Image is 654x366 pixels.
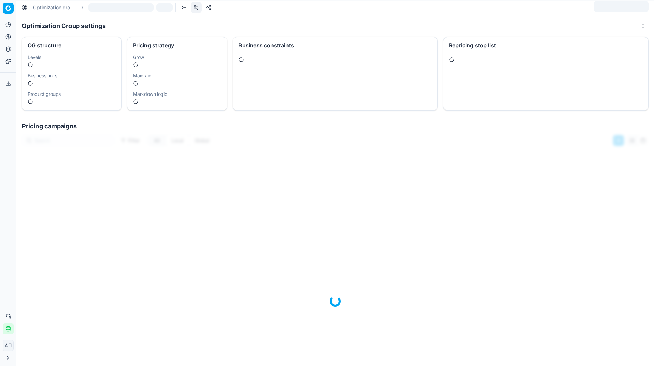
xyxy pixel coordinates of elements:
[133,73,221,78] dt: Maintain
[133,43,221,48] div: Pricing strategy
[16,121,654,131] h1: Pricing campaigns
[3,340,14,351] button: АП
[28,55,116,60] dt: Levels
[238,43,432,48] div: Business constraints
[28,43,116,48] div: OG structure
[28,73,116,78] dt: Business units
[28,92,116,97] dt: Product groups
[3,340,13,351] span: АП
[449,43,643,48] div: Repricing stop list
[133,55,221,60] dt: Grow
[33,4,77,11] a: Optimization groups
[33,3,173,12] nav: breadcrumb
[133,92,221,97] dt: Markdown logic
[22,21,106,31] h1: Optimization Group settings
